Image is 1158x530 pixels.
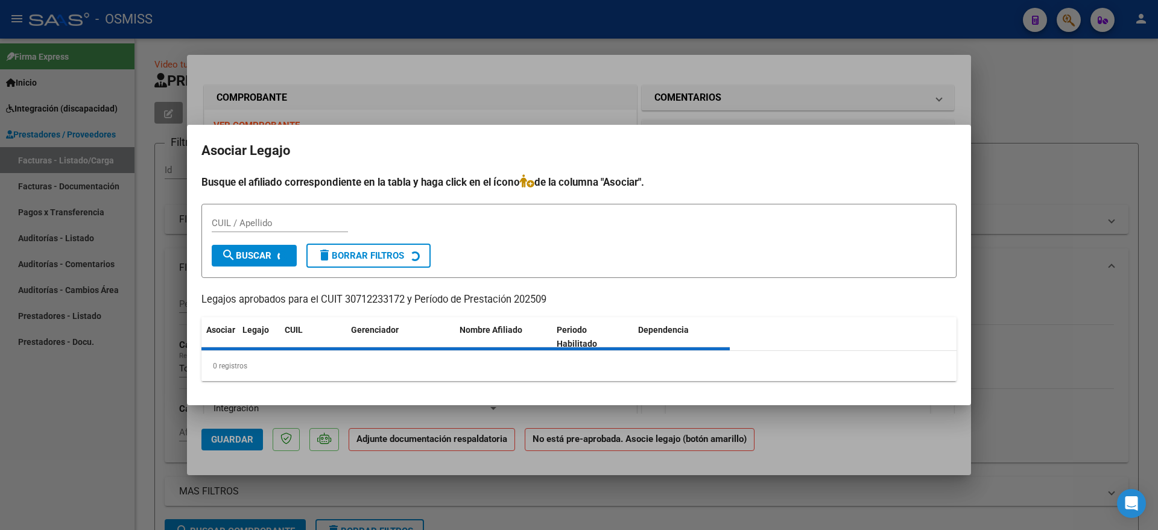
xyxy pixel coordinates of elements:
[238,317,280,357] datatable-header-cell: Legajo
[317,248,332,262] mat-icon: delete
[221,248,236,262] mat-icon: search
[1117,489,1146,518] div: Open Intercom Messenger
[242,325,269,335] span: Legajo
[201,317,238,357] datatable-header-cell: Asociar
[455,317,552,357] datatable-header-cell: Nombre Afiliado
[346,317,455,357] datatable-header-cell: Gerenciador
[557,325,597,349] span: Periodo Habilitado
[201,139,957,162] h2: Asociar Legajo
[280,317,346,357] datatable-header-cell: CUIL
[201,174,957,190] h4: Busque el afiliado correspondiente en la tabla y haga click en el ícono de la columna "Asociar".
[552,317,633,357] datatable-header-cell: Periodo Habilitado
[221,250,271,261] span: Buscar
[317,250,404,261] span: Borrar Filtros
[206,325,235,335] span: Asociar
[306,244,431,268] button: Borrar Filtros
[638,325,689,335] span: Dependencia
[201,292,957,308] p: Legajos aprobados para el CUIT 30712233172 y Período de Prestación 202509
[212,245,297,267] button: Buscar
[460,325,522,335] span: Nombre Afiliado
[633,317,730,357] datatable-header-cell: Dependencia
[351,325,399,335] span: Gerenciador
[285,325,303,335] span: CUIL
[201,351,957,381] div: 0 registros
